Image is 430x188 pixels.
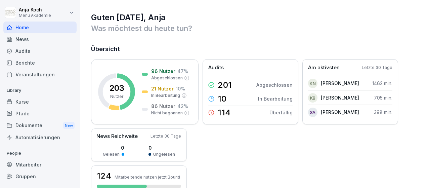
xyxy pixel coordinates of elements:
[308,93,317,103] div: KB
[321,80,359,87] p: [PERSON_NAME]
[3,131,77,143] a: Automatisierungen
[3,45,77,57] a: Audits
[177,68,188,75] p: 47 %
[374,94,392,101] p: 705 min.
[308,108,317,117] div: SA
[148,144,175,151] p: 0
[103,151,120,157] p: Gelesen
[3,85,77,96] p: Library
[308,79,317,88] div: KN
[256,81,293,88] p: Abgeschlossen
[150,133,181,139] p: Letzte 30 Tage
[218,81,232,89] p: 201
[218,109,230,117] p: 114
[96,133,138,140] p: News Reichweite
[269,109,293,116] p: Überfällig
[218,95,226,103] p: 10
[362,65,392,71] p: Letzte 30 Tage
[151,110,183,116] p: Nicht begonnen
[151,75,183,81] p: Abgeschlossen
[151,92,180,99] p: In Bearbeitung
[151,103,175,110] p: 86 Nutzer
[19,13,51,18] p: Menü Akademie
[3,22,77,33] a: Home
[3,57,77,69] a: Berichte
[308,64,340,72] p: Am aktivsten
[3,119,77,132] div: Dokumente
[91,23,420,34] p: Was möchtest du heute tun?
[374,109,392,116] p: 398 min.
[208,64,224,72] p: Audits
[321,94,359,101] p: [PERSON_NAME]
[97,170,111,182] h3: 124
[109,84,124,92] p: 203
[63,122,75,129] div: New
[91,12,420,23] h1: Guten [DATE], Anja
[3,108,77,119] a: Pfade
[3,69,77,80] a: Veranstaltungen
[372,80,392,87] p: 1462 min.
[19,7,51,13] p: Anja Koch
[3,171,77,182] a: Gruppen
[115,175,180,180] p: Mitarbeitende nutzen jetzt Bounti
[258,95,293,102] p: In Bearbeitung
[3,119,77,132] a: DokumenteNew
[91,44,420,54] h2: Übersicht
[153,151,175,157] p: Ungelesen
[3,159,77,171] a: Mitarbeiter
[151,85,174,92] p: 21 Nutzer
[151,68,175,75] p: 96 Nutzer
[176,85,185,92] p: 10 %
[3,148,77,159] p: People
[103,144,124,151] p: 0
[321,109,359,116] p: [PERSON_NAME]
[3,33,77,45] a: News
[177,103,188,110] p: 42 %
[3,96,77,108] a: Kurse
[110,93,123,100] p: Nutzer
